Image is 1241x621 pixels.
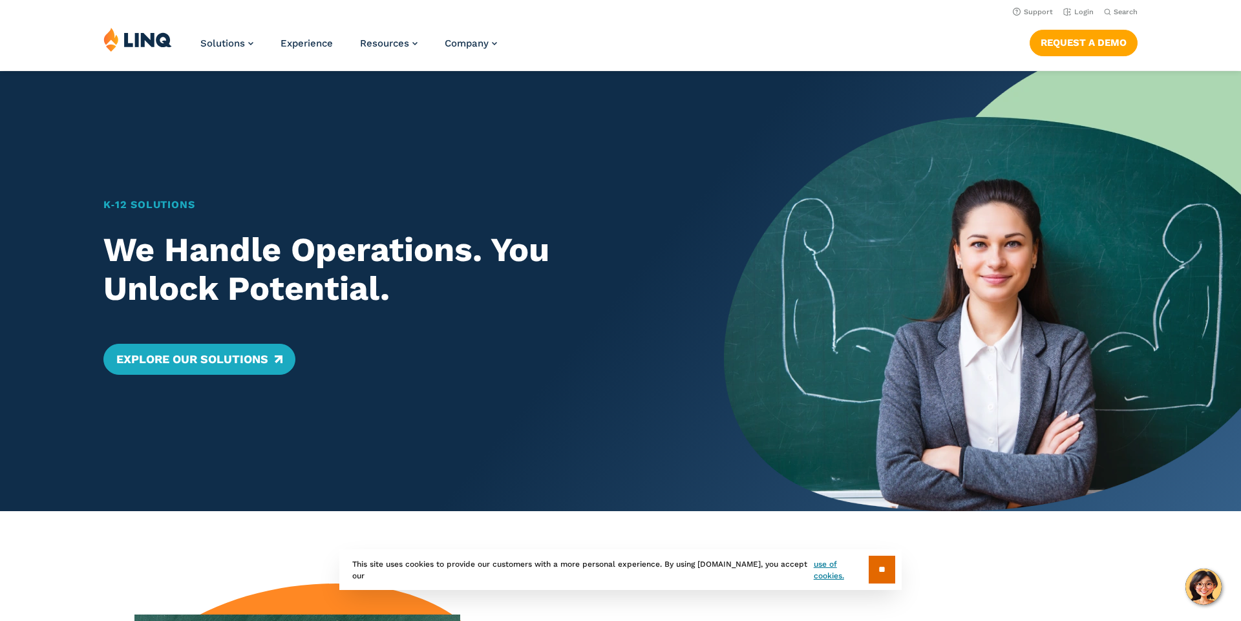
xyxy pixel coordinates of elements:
[1030,30,1138,56] a: Request a Demo
[200,27,497,70] nav: Primary Navigation
[200,37,253,49] a: Solutions
[200,37,245,49] span: Solutions
[103,231,674,308] h2: We Handle Operations. You Unlock Potential.
[445,37,497,49] a: Company
[1114,8,1138,16] span: Search
[724,71,1241,511] img: Home Banner
[1013,8,1053,16] a: Support
[1063,8,1094,16] a: Login
[1104,7,1138,17] button: Open Search Bar
[103,344,295,375] a: Explore Our Solutions
[339,549,902,590] div: This site uses cookies to provide our customers with a more personal experience. By using [DOMAIN...
[360,37,409,49] span: Resources
[1185,569,1222,605] button: Hello, have a question? Let’s chat.
[1030,27,1138,56] nav: Button Navigation
[445,37,489,49] span: Company
[360,37,418,49] a: Resources
[814,558,869,582] a: use of cookies.
[103,197,674,213] h1: K‑12 Solutions
[281,37,333,49] a: Experience
[103,27,172,52] img: LINQ | K‑12 Software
